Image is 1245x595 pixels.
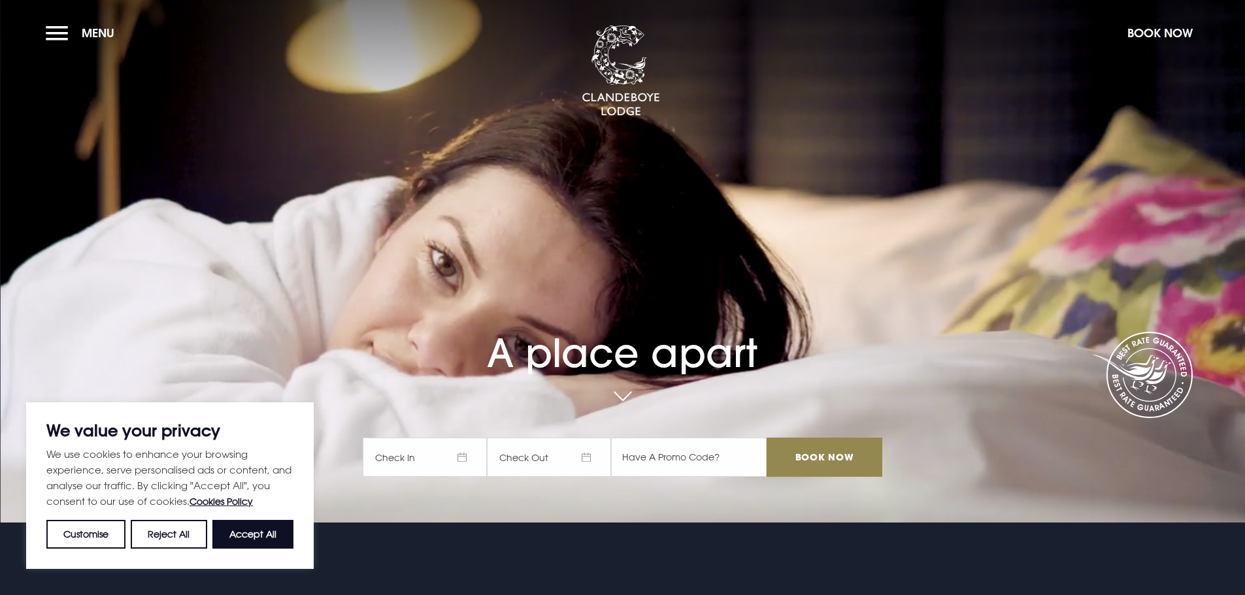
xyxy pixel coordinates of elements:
[190,496,253,507] a: Cookies Policy
[46,520,125,549] button: Customise
[46,19,121,47] button: Menu
[26,402,314,569] div: We value your privacy
[582,25,660,117] img: Clandeboye Lodge
[611,438,767,477] input: Have A Promo Code?
[82,25,114,40] span: Menu
[1121,19,1199,47] button: Book Now
[46,446,293,509] p: We use cookies to enhance your browsing experience, serve personalised ads or content, and analys...
[487,438,611,477] span: Check Out
[212,520,293,549] button: Accept All
[767,438,882,477] input: Book Now
[131,520,207,549] button: Reject All
[363,293,882,376] h1: A place apart
[363,438,487,477] span: Check In
[46,423,293,438] p: We value your privacy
